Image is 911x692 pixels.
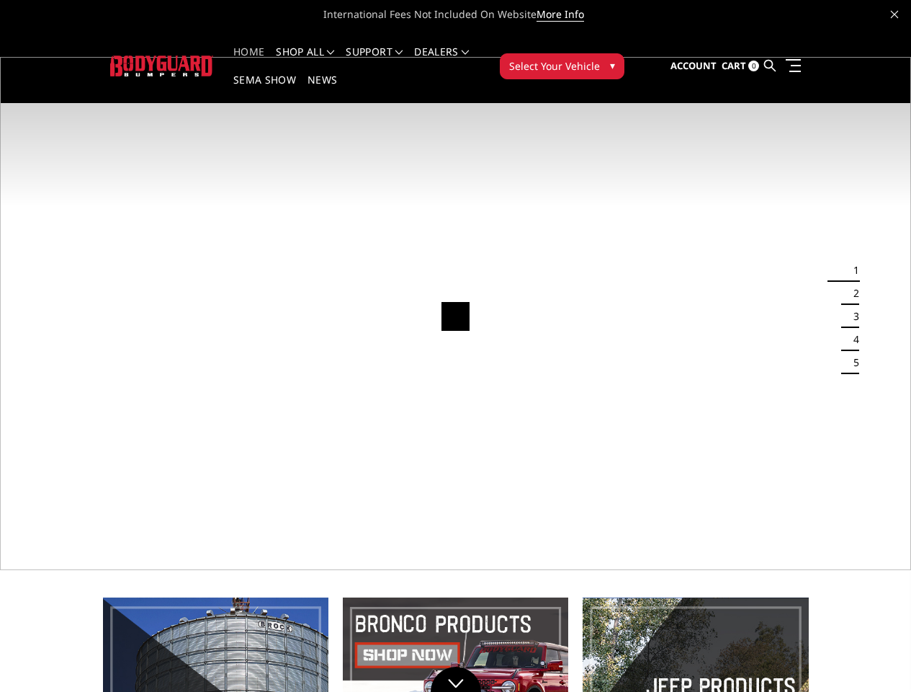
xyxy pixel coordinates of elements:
[845,351,859,374] button: 5 of 5
[110,56,213,76] img: BODYGUARD BUMPERS
[845,259,859,282] button: 1 of 5
[748,61,759,71] span: 0
[845,305,859,328] button: 3 of 5
[233,47,264,75] a: Home
[414,47,469,75] a: Dealers
[537,7,584,22] a: More Info
[500,53,624,79] button: Select Your Vehicle
[670,47,717,86] a: Account
[845,328,859,351] button: 4 of 5
[722,59,746,72] span: Cart
[845,282,859,305] button: 2 of 5
[610,58,615,73] span: ▾
[509,58,600,74] span: Select Your Vehicle
[670,59,717,72] span: Account
[233,75,296,103] a: SEMA Show
[722,47,759,86] a: Cart 0
[276,47,334,75] a: shop all
[308,75,337,103] a: News
[346,47,403,75] a: Support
